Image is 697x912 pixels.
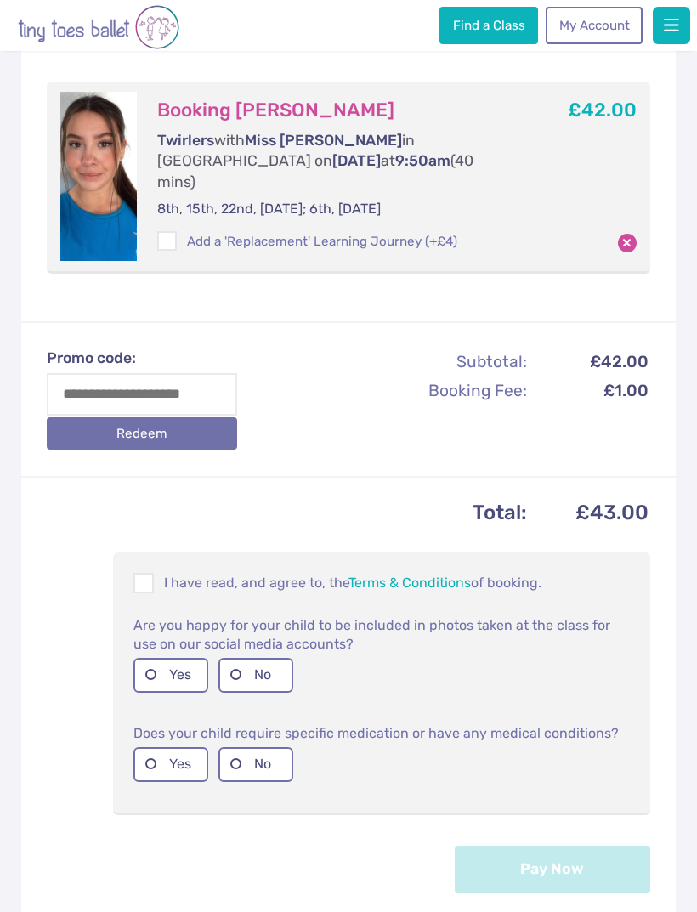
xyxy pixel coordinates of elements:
th: Booking Fee: [346,377,528,405]
p: 8th, 15th, 22nd, [DATE]; 6th, [DATE] [157,200,507,218]
p: Are you happy for your child to be included in photos taken at the class for use on our social me... [133,615,630,654]
th: Subtotal: [346,348,528,376]
a: My Account [546,7,643,44]
span: Twirlers [157,132,214,149]
span: [DATE] [332,152,381,169]
h3: Booking [PERSON_NAME] [157,99,507,122]
label: Yes [133,658,208,693]
label: Add a 'Replacement' Learning Journey (+£4) [157,233,456,251]
p: Does your child require specific medication or have any medical conditions? [133,723,630,744]
td: £42.00 [530,348,649,376]
p: I have read, and agree to, the of booking. [133,573,630,593]
span: Miss [PERSON_NAME] [245,132,402,149]
a: Terms & Conditions [348,575,471,591]
td: £1.00 [530,377,649,405]
label: No [218,747,293,782]
label: No [218,658,293,693]
span: 9:50am [395,152,450,169]
button: Pay Now [455,846,650,893]
img: tiny toes ballet [18,3,179,51]
label: Yes [133,747,208,782]
button: Redeem [47,417,237,450]
td: £43.00 [530,496,649,530]
a: Find a Class [439,7,538,44]
p: with in [GEOGRAPHIC_DATA] on at (40 mins) [157,130,507,193]
b: £42.00 [568,99,637,122]
th: Total: [48,496,527,530]
label: Promo code: [47,348,237,369]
